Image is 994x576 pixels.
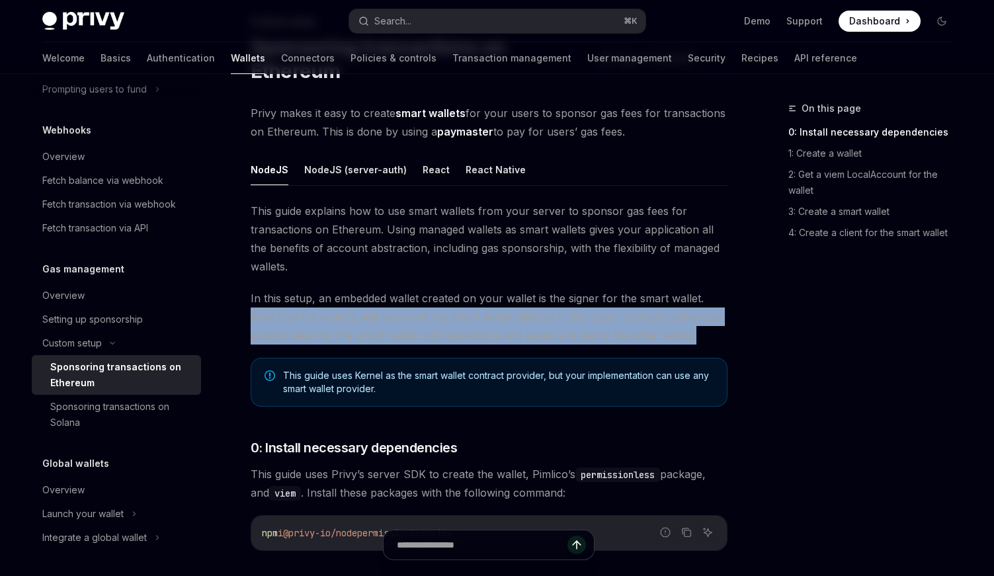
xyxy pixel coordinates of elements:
[251,465,727,502] span: This guide uses Privy’s server SDK to create the wallet, Pimlico’s package, and . Install these p...
[269,486,301,501] code: viem
[788,143,963,164] a: 1: Create a wallet
[32,308,201,331] a: Setting up sponsorship
[678,524,695,541] button: Copy the contents from the code block
[50,359,193,391] div: Sponsoring transactions on Ethereum
[423,154,450,185] button: React
[42,530,147,546] div: Integrate a global wallet
[351,42,436,74] a: Policies & controls
[32,192,201,216] a: Fetch transaction via webhook
[251,438,458,457] span: 0: Install necessary dependencies
[657,524,674,541] button: Report incorrect code
[265,370,275,381] svg: Note
[688,42,725,74] a: Security
[42,220,148,236] div: Fetch transaction via API
[587,42,672,74] a: User management
[32,169,201,192] a: Fetch balance via webhook
[50,399,193,431] div: Sponsoring transactions on Solana
[42,196,176,212] div: Fetch transaction via webhook
[32,145,201,169] a: Overview
[304,154,407,185] button: NodeJS (server-auth)
[147,42,215,74] a: Authentication
[32,395,201,434] a: Sponsoring transactions on Solana
[452,42,571,74] a: Transaction management
[395,106,466,120] strong: smart wallets
[744,15,770,28] a: Demo
[788,201,963,222] a: 3: Create a smart wallet
[42,12,124,30] img: dark logo
[42,482,85,498] div: Overview
[42,173,163,188] div: Fetch balance via webhook
[32,284,201,308] a: Overview
[699,524,716,541] button: Ask AI
[788,164,963,201] a: 2: Get a viem LocalAccount for the wallet
[788,122,963,143] a: 0: Install necessary dependencies
[251,289,727,345] span: In this setup, an embedded wallet created on your wallet is the signer for the smart wallet. Note...
[794,42,857,74] a: API reference
[931,11,952,32] button: Toggle dark mode
[32,355,201,395] a: Sponsoring transactions on Ethereum
[839,11,921,32] a: Dashboard
[437,125,493,139] a: paymaster
[231,42,265,74] a: Wallets
[251,202,727,276] span: This guide explains how to use smart wallets from your server to sponsor gas fees for transaction...
[786,15,823,28] a: Support
[466,154,526,185] button: React Native
[567,536,586,554] button: Send message
[42,311,143,327] div: Setting up sponsorship
[349,9,645,33] button: Search...⌘K
[624,16,638,26] span: ⌘ K
[42,506,124,522] div: Launch your wallet
[42,42,85,74] a: Welcome
[575,468,660,482] code: permissionless
[251,154,288,185] button: NodeJS
[374,13,411,29] div: Search...
[42,261,124,277] h5: Gas management
[32,216,201,240] a: Fetch transaction via API
[283,369,714,395] span: This guide uses Kernel as the smart wallet contract provider, but your implementation can use any...
[42,149,85,165] div: Overview
[42,288,85,304] div: Overview
[32,478,201,502] a: Overview
[42,122,91,138] h5: Webhooks
[42,335,102,351] div: Custom setup
[802,101,861,116] span: On this page
[849,15,900,28] span: Dashboard
[788,222,963,243] a: 4: Create a client for the smart wallet
[281,42,335,74] a: Connectors
[42,456,109,472] h5: Global wallets
[741,42,778,74] a: Recipes
[101,42,131,74] a: Basics
[251,104,727,141] span: Privy makes it easy to create for your users to sponsor gas fees for transactions on Ethereum. Th...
